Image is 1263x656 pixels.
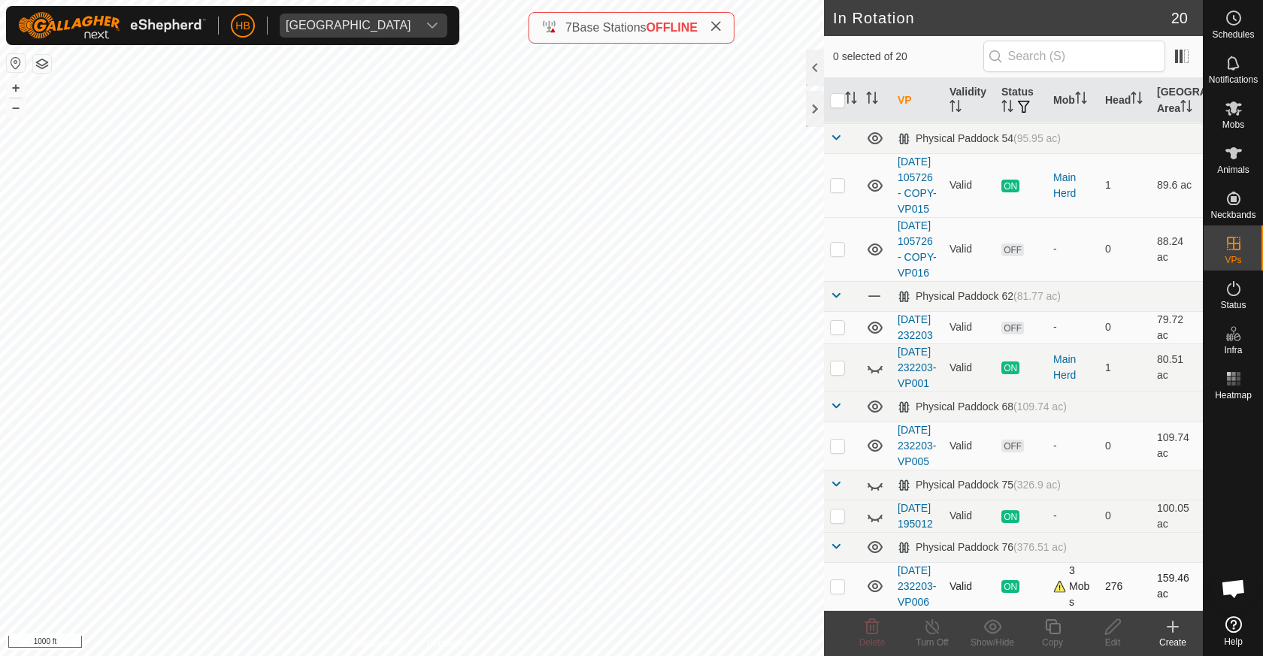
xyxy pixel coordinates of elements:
[647,21,698,34] span: OFFLINE
[1131,94,1143,106] p-sorticon: Activate to sort
[1151,562,1203,610] td: 159.46 ac
[1053,241,1093,257] div: -
[943,500,995,532] td: Valid
[1001,361,1019,374] span: ON
[943,311,995,343] td: Valid
[1099,217,1151,281] td: 0
[898,401,1067,413] div: Physical Paddock 68
[1217,165,1249,174] span: Animals
[1001,322,1024,334] span: OFF
[7,54,25,72] button: Reset Map
[833,49,983,65] span: 0 selected of 20
[1099,500,1151,532] td: 0
[7,98,25,116] button: –
[1171,7,1188,29] span: 20
[1053,319,1093,335] div: -
[1013,401,1067,413] span: (109.74 ac)
[1022,636,1083,649] div: Copy
[1099,343,1151,391] td: 1
[898,313,933,341] a: [DATE] 232203
[353,636,409,650] a: Privacy Policy
[1099,153,1151,217] td: 1
[892,78,943,123] th: VP
[898,541,1067,554] div: Physical Paddock 76
[1099,78,1151,123] th: Head
[1013,479,1061,491] span: (326.9 ac)
[898,290,1061,303] div: Physical Paddock 62
[898,346,936,389] a: [DATE] 232203-VP001
[1212,30,1254,39] span: Schedules
[1053,438,1093,454] div: -
[898,564,936,608] a: [DATE] 232203-VP006
[1001,180,1019,192] span: ON
[1225,255,1241,265] span: VPs
[983,41,1165,72] input: Search (S)
[18,12,206,39] img: Gallagher Logo
[1001,580,1019,593] span: ON
[1222,120,1244,129] span: Mobs
[1210,210,1255,219] span: Neckbands
[995,78,1047,123] th: Status
[1099,422,1151,470] td: 0
[1099,311,1151,343] td: 0
[1053,352,1093,383] div: Main Herd
[280,14,417,38] span: Visnaga Ranch
[1151,422,1203,470] td: 109.74 ac
[1143,636,1203,649] div: Create
[7,79,25,97] button: +
[427,636,471,650] a: Contact Us
[1151,311,1203,343] td: 79.72 ac
[1047,78,1099,123] th: Mob
[1151,217,1203,281] td: 88.24 ac
[943,562,995,610] td: Valid
[565,21,572,34] span: 7
[1224,637,1243,646] span: Help
[1013,132,1061,144] span: (95.95 ac)
[1053,508,1093,524] div: -
[898,479,1061,491] div: Physical Paddock 75
[1215,391,1252,400] span: Heatmap
[33,55,51,73] button: Map Layers
[866,94,878,106] p-sorticon: Activate to sort
[845,94,857,106] p-sorticon: Activate to sort
[1053,170,1093,201] div: Main Herd
[1001,510,1019,523] span: ON
[417,14,447,38] div: dropdown trigger
[898,132,1061,145] div: Physical Paddock 54
[943,78,995,123] th: Validity
[1209,75,1258,84] span: Notifications
[1204,610,1263,652] a: Help
[1099,562,1151,610] td: 276
[1001,102,1013,114] p-sorticon: Activate to sort
[1053,563,1093,610] div: 3 Mobs
[235,18,250,34] span: HB
[1151,343,1203,391] td: 80.51 ac
[286,20,411,32] div: [GEOGRAPHIC_DATA]
[1151,153,1203,217] td: 89.6 ac
[1001,243,1024,256] span: OFF
[1013,290,1061,302] span: (81.77 ac)
[1151,78,1203,123] th: [GEOGRAPHIC_DATA] Area
[1224,346,1242,355] span: Infra
[898,156,937,215] a: [DATE] 105726 - COPY-VP015
[962,636,1022,649] div: Show/Hide
[943,153,995,217] td: Valid
[1075,94,1087,106] p-sorticon: Activate to sort
[902,636,962,649] div: Turn Off
[943,343,995,391] td: Valid
[898,219,937,279] a: [DATE] 105726 - COPY-VP016
[1180,102,1192,114] p-sorticon: Activate to sort
[1083,636,1143,649] div: Edit
[1211,566,1256,611] div: Open chat
[1013,541,1067,553] span: (376.51 ac)
[898,424,936,467] a: [DATE] 232203-VP005
[943,217,995,281] td: Valid
[1220,301,1246,310] span: Status
[898,502,933,530] a: [DATE] 195012
[859,637,886,648] span: Delete
[1001,440,1024,452] span: OFF
[572,21,647,34] span: Base Stations
[833,9,1171,27] h2: In Rotation
[1151,500,1203,532] td: 100.05 ac
[943,422,995,470] td: Valid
